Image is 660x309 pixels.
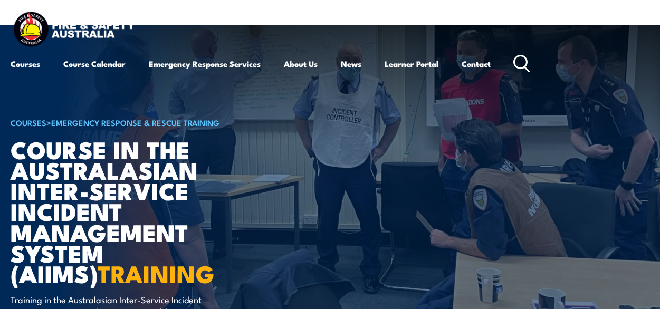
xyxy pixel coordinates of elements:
a: Emergency Response Services [149,51,261,76]
a: Course Calendar [63,51,126,76]
a: Contact [462,51,491,76]
strong: TRAINING [98,255,215,291]
a: COURSES [11,117,46,128]
a: About Us [284,51,318,76]
a: Learner Portal [385,51,438,76]
a: Courses [11,51,40,76]
h6: > [11,116,271,129]
h1: Course in the Australasian Inter-service Incident Management System (AIIMS) [11,139,271,283]
a: News [341,51,361,76]
a: Emergency Response & Rescue Training [51,117,219,128]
